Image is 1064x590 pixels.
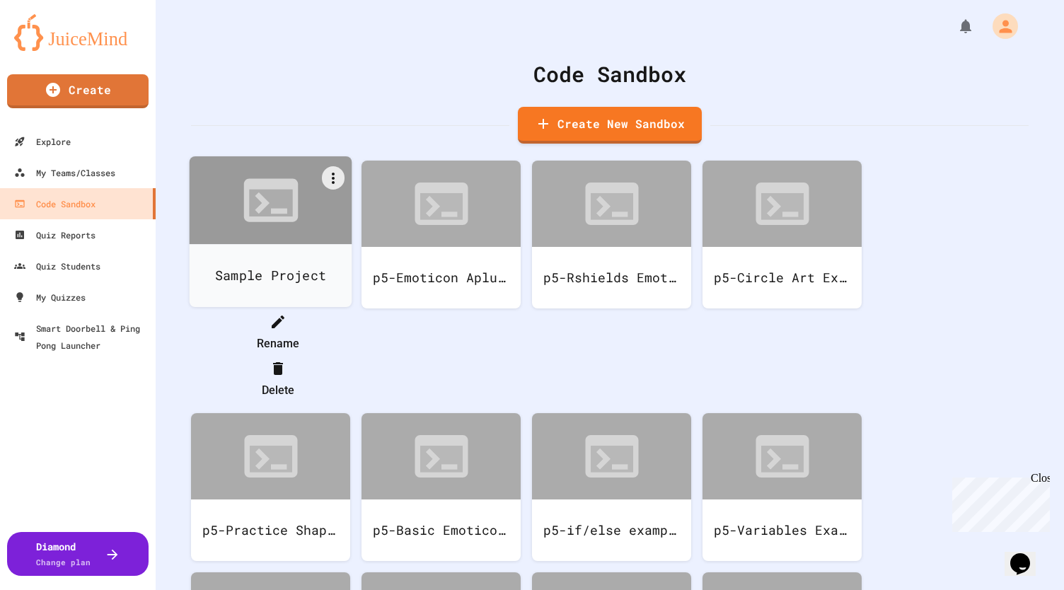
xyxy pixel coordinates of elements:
[532,499,691,561] div: p5-if/else example
[191,58,1029,90] div: Code Sandbox
[191,499,350,561] div: p5-Practice Shapes p24
[702,499,862,561] div: p5-Variables Example (PacMan)
[362,161,521,308] a: p5-Emoticon Aplus example
[931,14,978,38] div: My Notifications
[14,258,100,274] div: Quiz Students
[36,539,91,569] div: Diamond
[14,195,96,212] div: Code Sandbox
[36,557,91,567] span: Change plan
[532,413,691,561] a: p5-if/else example
[1005,533,1050,576] iframe: chat widget
[978,10,1022,42] div: My Account
[205,357,350,402] li: Delete
[518,107,702,144] a: Create New Sandbox
[14,164,115,181] div: My Teams/Classes
[362,413,521,561] a: p5-Basic Emoticon Example
[14,289,86,306] div: My Quizzes
[6,6,98,90] div: Chat with us now!Close
[702,161,862,308] a: p5-Circle Art Example
[14,226,96,243] div: Quiz Reports
[205,310,350,355] li: Rename
[532,161,691,308] a: p5-Rshields Emoticon Example
[14,320,150,354] div: Smart Doorbell & Ping Pong Launcher
[190,156,352,307] a: Sample Project
[702,413,862,561] a: p5-Variables Example (PacMan)
[947,472,1050,532] iframe: chat widget
[14,133,71,150] div: Explore
[7,532,149,576] button: DiamondChange plan
[14,14,141,51] img: logo-orange.svg
[532,247,691,308] div: p5-Rshields Emoticon Example
[702,247,862,308] div: p5-Circle Art Example
[362,499,521,561] div: p5-Basic Emoticon Example
[7,74,149,108] a: Create
[190,244,352,307] div: Sample Project
[191,413,350,561] a: p5-Practice Shapes p24
[362,247,521,308] div: p5-Emoticon Aplus example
